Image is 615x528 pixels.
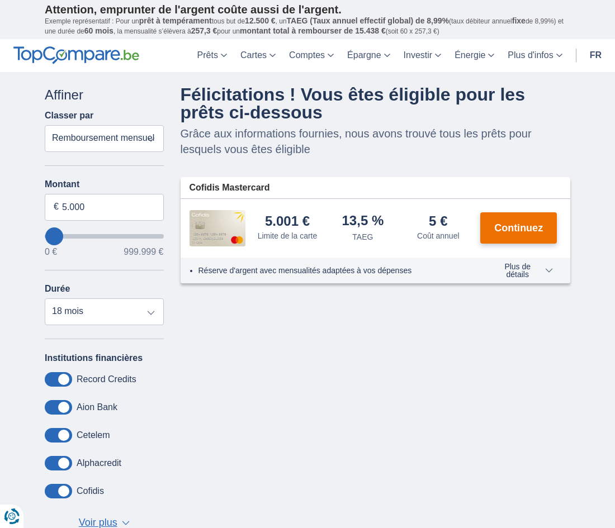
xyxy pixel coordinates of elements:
[45,179,164,189] label: Montant
[191,26,217,35] span: 257,3 €
[258,230,318,241] div: Limite de la carte
[282,39,340,72] a: Comptes
[429,215,447,228] div: 5 €
[340,39,397,72] a: Épargne
[492,263,553,278] span: Plus de détails
[54,201,59,213] span: €
[512,16,526,25] span: fixe
[84,26,113,35] span: 60 mois
[13,46,139,64] img: TopCompare
[501,39,569,72] a: Plus d'infos
[245,16,276,25] span: 12.500 €
[448,39,501,72] a: Énergie
[45,16,570,36] p: Exemple représentatif : Pour un tous but de , un (taux débiteur annuel de 8,99%) et une durée de ...
[77,486,104,496] label: Cofidis
[190,182,270,194] span: Cofidis Mastercard
[190,210,245,246] img: pret personnel Cofidis CC
[124,248,163,256] span: 999.999 €
[198,265,475,276] li: Réserve d'argent avec mensualités adaptées à vos dépenses
[583,39,608,72] a: fr
[240,26,386,35] span: montant total à rembourser de 15.438 €
[77,430,110,440] label: Cetelem
[234,39,282,72] a: Cartes
[77,458,121,468] label: Alphacredit
[77,374,136,384] label: Record Credits
[494,223,543,233] span: Continuez
[77,402,117,412] label: Aion Bank
[45,85,164,104] div: Affiner
[342,214,384,229] div: 13,5 %
[287,16,449,25] span: TAEG (Taux annuel effectif global) de 8,99%
[191,39,234,72] a: Prêts
[417,230,460,241] div: Coût annuel
[484,262,561,279] button: Plus de détails
[181,126,571,157] p: Grâce aux informations fournies, nous avons trouvé tous les prêts pour lesquels vous êtes éligible
[45,248,57,256] span: 0 €
[352,231,373,242] div: TAEG
[181,85,571,121] h4: Félicitations ! Vous êtes éligible pour les prêts ci-dessous
[45,234,164,239] input: wantToBorrow
[122,521,130,525] span: ▼
[45,284,70,294] label: Durée
[480,212,557,244] button: Continuez
[45,3,570,16] p: Attention, emprunter de l'argent coûte aussi de l'argent.
[45,111,93,121] label: Classer par
[397,39,448,72] a: Investir
[139,16,212,25] span: prêt à tempérament
[265,215,310,228] div: 5.001 €
[45,353,143,363] label: Institutions financières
